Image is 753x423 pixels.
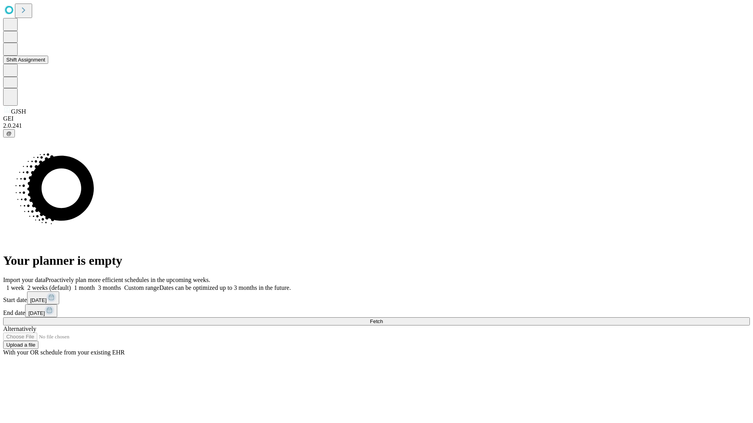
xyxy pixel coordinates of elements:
[6,130,12,136] span: @
[3,325,36,332] span: Alternatively
[30,297,47,303] span: [DATE]
[74,284,95,291] span: 1 month
[3,349,125,356] span: With your OR schedule from your existing EHR
[3,122,750,129] div: 2.0.241
[6,284,24,291] span: 1 week
[27,291,59,304] button: [DATE]
[3,341,38,349] button: Upload a file
[370,318,383,324] span: Fetch
[11,108,26,115] span: GJSH
[3,56,48,64] button: Shift Assignment
[28,310,45,316] span: [DATE]
[3,129,15,137] button: @
[25,304,57,317] button: [DATE]
[3,317,750,325] button: Fetch
[159,284,291,291] span: Dates can be optimized up to 3 months in the future.
[3,291,750,304] div: Start date
[27,284,71,291] span: 2 weeks (default)
[3,115,750,122] div: GEI
[124,284,159,291] span: Custom range
[3,253,750,268] h1: Your planner is empty
[98,284,121,291] span: 3 months
[3,277,45,283] span: Import your data
[3,304,750,317] div: End date
[45,277,210,283] span: Proactively plan more efficient schedules in the upcoming weeks.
